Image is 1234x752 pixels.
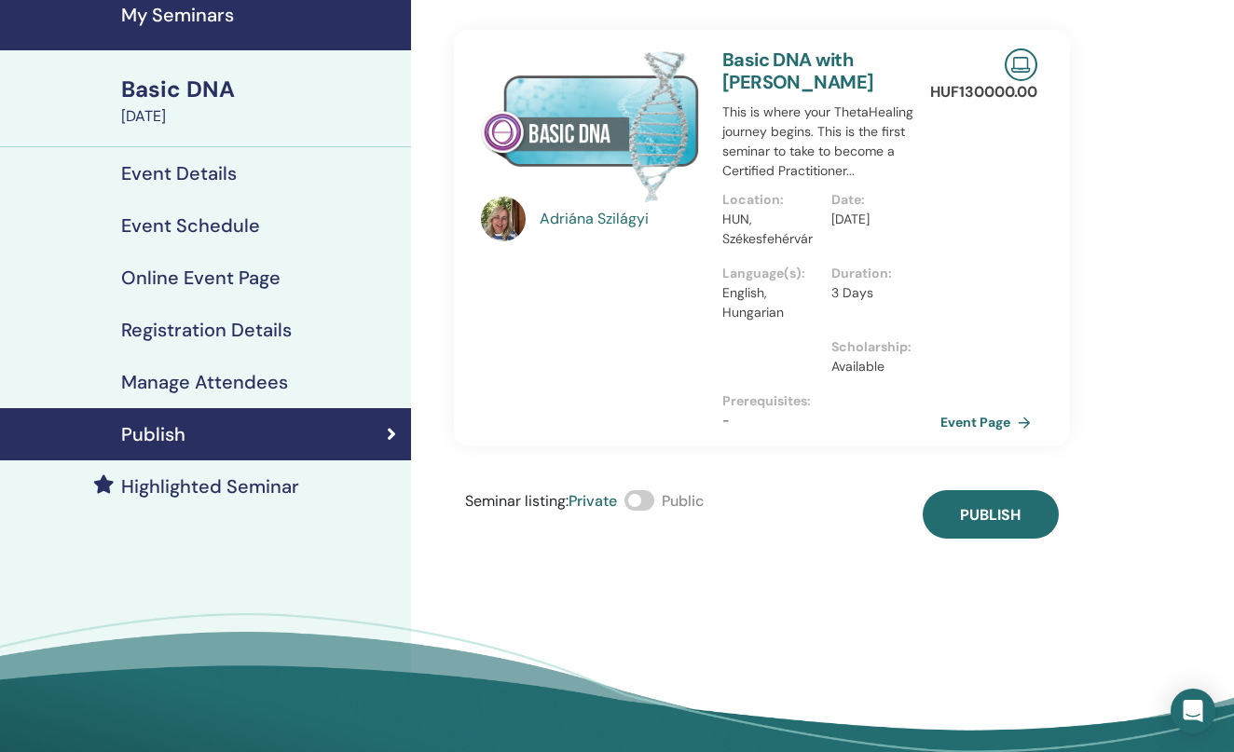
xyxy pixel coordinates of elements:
[722,391,940,411] p: Prerequisites :
[121,423,185,445] h4: Publish
[121,162,237,185] h4: Event Details
[121,475,299,498] h4: Highlighted Seminar
[831,190,929,210] p: Date :
[121,4,400,26] h4: My Seminars
[831,264,929,283] p: Duration :
[465,491,569,511] span: Seminar listing :
[923,490,1059,539] button: Publish
[121,105,400,128] div: [DATE]
[722,283,820,322] p: English, Hungarian
[121,371,288,393] h4: Manage Attendees
[722,48,874,94] a: Basic DNA with [PERSON_NAME]
[1171,689,1215,733] div: Open Intercom Messenger
[121,267,281,289] h4: Online Event Page
[930,81,1037,103] p: HUF 130000.00
[960,505,1021,525] span: Publish
[569,491,617,511] span: Private
[940,408,1038,436] a: Event Page
[722,264,820,283] p: Language(s) :
[481,48,699,202] img: Basic DNA
[831,283,929,303] p: 3 Days
[110,74,411,128] a: Basic DNA[DATE]
[121,74,400,105] div: Basic DNA
[722,210,820,249] p: HUN, Székesfehérvár
[722,103,940,181] p: This is where your ThetaHealing journey begins. This is the first seminar to take to become a Cer...
[662,491,704,511] span: Public
[722,190,820,210] p: Location :
[722,411,940,431] p: -
[831,337,929,357] p: Scholarship :
[540,208,704,230] a: Adriána Szilágyi
[1005,48,1037,81] img: Live Online Seminar
[121,214,260,237] h4: Event Schedule
[121,319,292,341] h4: Registration Details
[831,357,929,376] p: Available
[481,197,526,241] img: default.jpg
[831,210,929,229] p: [DATE]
